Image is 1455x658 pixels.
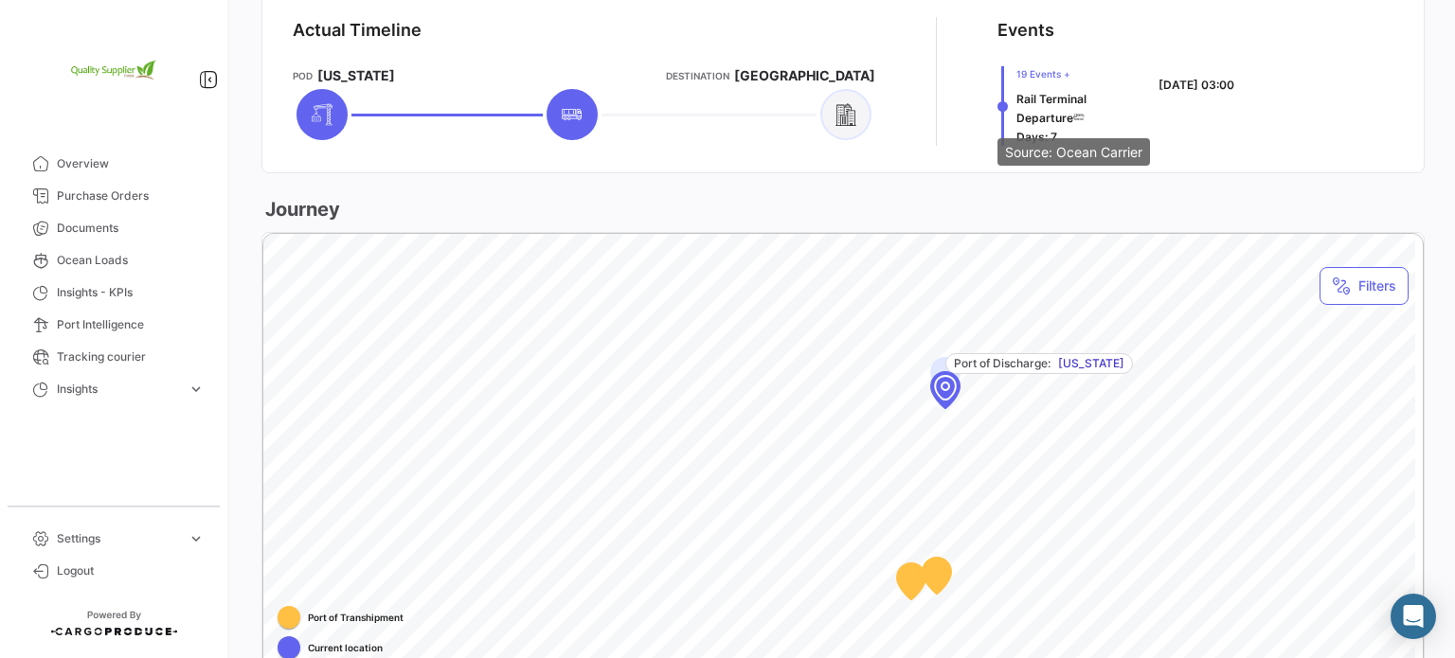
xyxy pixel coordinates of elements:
[57,562,205,579] span: Logout
[15,212,212,244] a: Documents
[57,155,205,172] span: Overview
[317,66,395,85] span: [US_STATE]
[1058,355,1124,372] span: [US_STATE]
[1391,594,1436,639] div: Abrir Intercom Messenger
[666,68,729,83] app-card-info-title: Destination
[261,196,340,222] h3: Journey
[57,316,205,333] span: Port Intelligence
[1159,78,1234,92] span: [DATE] 03:00
[896,562,926,600] div: Map marker
[57,381,180,398] span: Insights
[15,341,212,373] a: Tracking courier
[15,148,212,180] a: Overview
[188,530,205,547] span: expand_more
[66,23,161,117] img: 2e1e32d8-98e2-4bbc-880e-a7f20153c351.png
[57,220,205,237] span: Documents
[734,66,875,85] span: [GEOGRAPHIC_DATA]
[15,276,212,309] a: Insights - KPIs
[308,610,404,625] span: Port of Transhipment
[922,557,952,595] div: Map marker
[15,244,212,276] a: Ocean Loads
[1320,267,1409,305] button: Filters
[57,348,205,365] span: Tracking courier
[15,309,212,341] a: Port Intelligence
[293,68,313,83] app-card-info-title: POD
[57,530,180,547] span: Settings
[997,138,1150,166] div: Source: Ocean Carrier
[15,180,212,212] a: Purchase Orders
[293,17,422,44] div: Actual Timeline
[188,381,205,398] span: expand_more
[1016,92,1087,125] span: Rail Terminal Departure
[57,187,205,205] span: Purchase Orders
[997,17,1054,44] div: Events
[930,371,961,409] div: Map marker
[308,640,383,655] span: Current location
[57,252,205,269] span: Ocean Loads
[57,284,205,301] span: Insights - KPIs
[1016,66,1137,81] span: 19 Events +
